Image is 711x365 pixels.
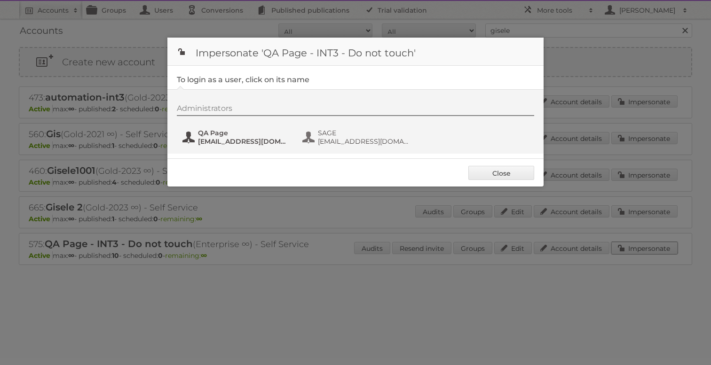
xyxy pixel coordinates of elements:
[468,166,534,180] a: Close
[177,75,309,84] legend: To login as a user, click on its name
[182,128,292,147] button: QA Page [EMAIL_ADDRESS][DOMAIN_NAME]
[318,129,409,137] span: SAGE
[177,104,534,116] div: Administrators
[198,129,289,137] span: QA Page
[318,137,409,146] span: [EMAIL_ADDRESS][DOMAIN_NAME]
[198,137,289,146] span: [EMAIL_ADDRESS][DOMAIN_NAME]
[167,38,544,66] h1: Impersonate 'QA Page - INT3 - Do not touch'
[301,128,412,147] button: SAGE [EMAIL_ADDRESS][DOMAIN_NAME]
